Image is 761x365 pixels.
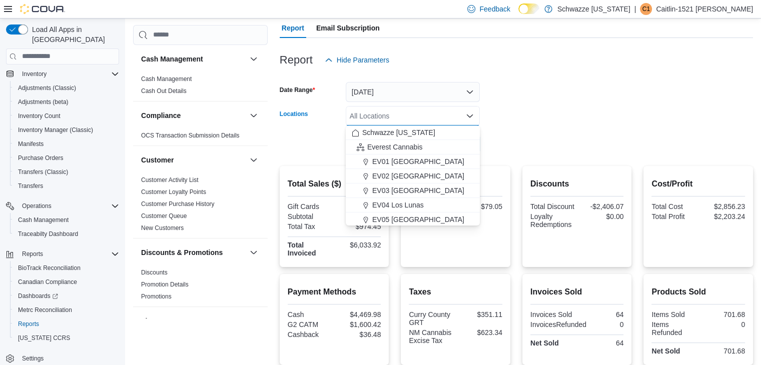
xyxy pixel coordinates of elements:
[18,140,44,148] span: Manifests
[651,347,680,355] strong: Net Sold
[280,86,315,94] label: Date Range
[141,176,199,184] span: Customer Activity List
[362,127,435,137] span: Schwazze [US_STATE]
[10,81,123,95] button: Adjustments (Classic)
[14,180,47,192] a: Transfers
[321,50,393,70] button: Hide Parameters
[14,138,48,150] a: Manifests
[288,202,332,210] div: Gift Cards
[248,109,260,121] button: Compliance
[141,293,172,300] a: Promotions
[14,276,81,288] a: Canadian Compliance
[642,3,650,15] span: C1
[530,286,624,298] h2: Invoices Sold
[28,24,119,44] span: Load All Apps in [GEOGRAPHIC_DATA]
[346,183,480,198] button: EV03 [GEOGRAPHIC_DATA]
[409,286,502,298] h2: Taxes
[458,310,502,318] div: $351.11
[14,290,119,302] span: Dashboards
[346,140,480,154] button: Everest Cannabis
[530,202,575,210] div: Total Discount
[141,188,206,196] span: Customer Loyalty Points
[133,174,268,238] div: Customer
[288,310,332,318] div: Cash
[700,202,745,210] div: $2,856.23
[579,310,623,318] div: 64
[18,216,69,224] span: Cash Management
[10,275,123,289] button: Canadian Compliance
[458,202,502,210] div: $79.05
[141,75,192,82] a: Cash Management
[518,3,539,14] input: Dark Mode
[700,310,745,318] div: 701.68
[530,339,559,347] strong: Net Sold
[10,109,123,123] button: Inventory Count
[14,152,68,164] a: Purchase Orders
[18,154,64,162] span: Purchase Orders
[372,171,464,181] span: EV02 [GEOGRAPHIC_DATA]
[10,123,123,137] button: Inventory Manager (Classic)
[248,154,260,166] button: Customer
[10,95,123,109] button: Adjustments (beta)
[346,169,480,183] button: EV02 [GEOGRAPHIC_DATA]
[141,247,223,257] h3: Discounts & Promotions
[133,266,268,306] div: Discounts & Promotions
[18,334,70,342] span: [US_STATE] CCRS
[14,332,119,344] span: Washington CCRS
[10,303,123,317] button: Metrc Reconciliation
[337,55,389,65] span: Hide Parameters
[466,112,474,120] button: Close list of options
[14,276,119,288] span: Canadian Compliance
[141,268,168,276] span: Discounts
[372,214,464,224] span: EV05 [GEOGRAPHIC_DATA]
[141,212,187,219] a: Customer Queue
[18,112,61,120] span: Inventory Count
[18,278,77,286] span: Canadian Compliance
[10,165,123,179] button: Transfers (Classic)
[141,87,187,95] span: Cash Out Details
[141,155,246,165] button: Customer
[336,202,381,210] div: $0.00
[141,200,215,208] span: Customer Purchase History
[14,262,119,274] span: BioTrack Reconciliation
[14,138,119,150] span: Manifests
[14,214,73,226] a: Cash Management
[18,264,81,272] span: BioTrack Reconciliation
[141,269,168,276] a: Discounts
[18,182,43,190] span: Transfers
[14,96,119,108] span: Adjustments (beta)
[22,354,44,362] span: Settings
[18,84,76,92] span: Adjustments (Classic)
[579,339,623,347] div: 64
[10,151,123,165] button: Purchase Orders
[18,352,119,364] span: Settings
[18,306,72,314] span: Metrc Reconciliation
[316,18,380,38] span: Email Subscription
[336,310,381,318] div: $4,469.98
[14,82,80,94] a: Adjustments (Classic)
[14,124,119,136] span: Inventory Manager (Classic)
[141,212,187,220] span: Customer Queue
[651,178,745,190] h2: Cost/Profit
[656,3,753,15] p: Caitlin-1521 [PERSON_NAME]
[14,304,119,316] span: Metrc Reconciliation
[141,188,206,195] a: Customer Loyalty Points
[10,137,123,151] button: Manifests
[18,230,78,238] span: Traceabilty Dashboard
[651,202,696,210] div: Total Cost
[141,155,174,165] h3: Customer
[141,281,189,288] a: Promotion Details
[141,54,203,64] h3: Cash Management
[346,212,480,227] button: EV05 [GEOGRAPHIC_DATA]
[18,200,56,212] button: Operations
[141,132,240,139] a: OCS Transaction Submission Details
[248,315,260,327] button: Finance
[18,200,119,212] span: Operations
[18,168,68,176] span: Transfers (Classic)
[336,330,381,338] div: $36.48
[14,304,76,316] a: Metrc Reconciliation
[651,212,696,220] div: Total Profit
[14,166,119,178] span: Transfers (Classic)
[14,214,119,226] span: Cash Management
